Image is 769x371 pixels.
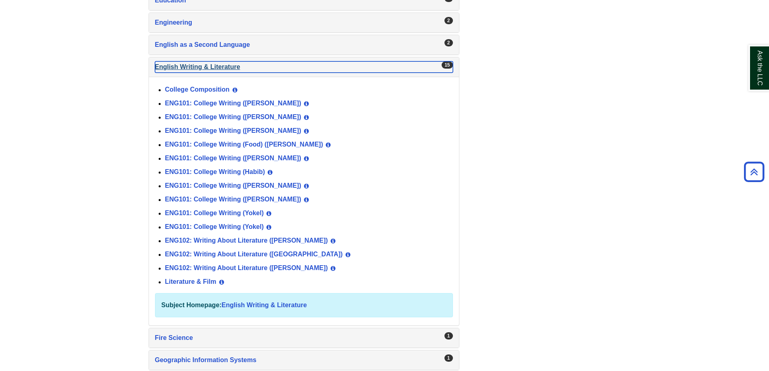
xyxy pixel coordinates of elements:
a: English Writing & Literature [222,302,307,308]
a: ENG101: College Writing (Yokel) [165,224,264,231]
a: English as a Second Language [155,39,453,50]
a: Fire Science [155,332,453,344]
a: College Composition [165,86,230,93]
strong: Subject Homepage: [161,302,222,308]
a: ENG101: College Writing (Habib) [165,169,265,176]
div: English Writing & Literature [149,77,459,325]
a: Literature & Film [165,279,216,285]
a: ENG102: Writing About Literature ([GEOGRAPHIC_DATA]) [165,251,343,258]
a: ENG101: College Writing ([PERSON_NAME]) [165,128,302,134]
a: Geographic Information Systems [155,354,453,366]
a: Back to Top [741,166,767,177]
a: ENG101: College Writing ([PERSON_NAME]) [165,155,302,162]
a: ENG101: College Writing ([PERSON_NAME]) [165,100,302,107]
a: ENG101: College Writing ([PERSON_NAME]) [165,196,302,203]
a: Engineering [155,17,453,28]
a: ENG101: College Writing ([PERSON_NAME]) [165,114,302,121]
a: ENG101: College Writing (Yokel) [165,210,264,217]
a: ENG102: Writing About Literature ([PERSON_NAME]) [165,265,328,272]
div: 1 [444,354,453,362]
div: 15 [442,61,453,69]
a: ENG102: Writing About Literature ([PERSON_NAME]) [165,237,328,244]
a: English Writing & Literature [155,61,453,73]
div: 2 [444,17,453,24]
a: ENG101: College Writing ([PERSON_NAME]) [165,182,302,189]
div: 1 [444,332,453,340]
div: 2 [444,39,453,46]
a: ENG101: College Writing (Food) ([PERSON_NAME]) [165,141,323,148]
